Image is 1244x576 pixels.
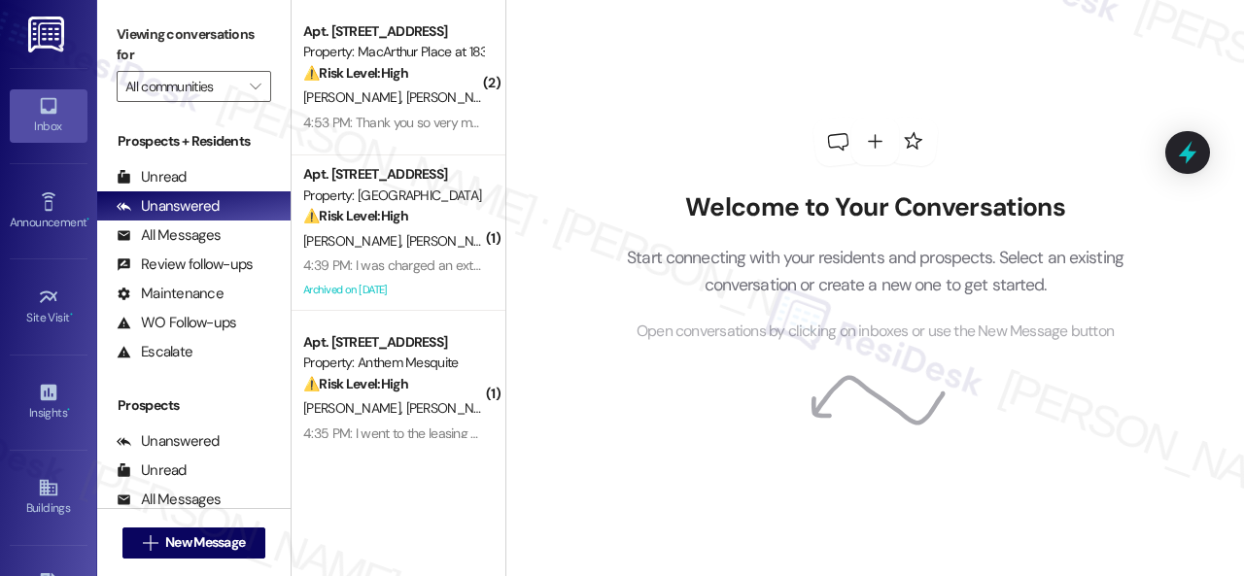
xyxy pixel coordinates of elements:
span: • [70,308,73,322]
div: Review follow-ups [117,254,253,275]
div: Prospects + Residents [97,131,291,152]
span: New Message [165,532,245,553]
div: Unanswered [117,196,220,217]
div: Apt. [STREET_ADDRESS] [303,332,483,353]
p: Start connecting with your residents and prospects. Select an existing conversation or create a n... [598,244,1154,299]
div: Property: Anthem Mesquite [303,353,483,373]
i:  [143,535,157,551]
div: Apt. [STREET_ADDRESS] [303,21,483,42]
div: All Messages [117,225,221,246]
div: All Messages [117,490,221,510]
i:  [250,79,260,94]
div: Archived on [DATE] [301,278,485,302]
div: Unread [117,167,187,187]
button: New Message [122,527,266,559]
strong: ⚠️ Risk Level: High [303,207,408,224]
div: Escalate [117,342,192,362]
span: [PERSON_NAME] [406,399,503,417]
h2: Welcome to Your Conversations [598,192,1154,223]
a: Buildings [10,471,87,524]
div: Unread [117,460,187,481]
span: [PERSON_NAME] [406,88,503,106]
div: Prospects [97,395,291,416]
span: [PERSON_NAME] [303,232,406,250]
div: Property: [GEOGRAPHIC_DATA] [303,186,483,206]
a: Inbox [10,89,87,142]
div: Apt. [STREET_ADDRESS] [303,164,483,185]
strong: ⚠️ Risk Level: High [303,64,408,82]
span: Open conversations by clicking on inboxes or use the New Message button [637,320,1114,344]
span: [PERSON_NAME] [303,399,406,417]
input: All communities [125,71,240,102]
div: Maintenance [117,284,224,304]
span: • [86,213,89,226]
a: Insights • [10,376,87,428]
div: Unanswered [117,431,220,452]
img: ResiDesk Logo [28,17,68,52]
div: WO Follow-ups [117,313,236,333]
span: • [67,403,70,417]
div: 4:53 PM: Thank you so very much! [303,114,497,131]
span: [PERSON_NAME] [406,232,503,250]
label: Viewing conversations for [117,19,271,71]
a: Site Visit • [10,281,87,333]
div: Property: MacArthur Place at 183 [303,42,483,62]
span: [PERSON_NAME] [303,88,406,106]
strong: ⚠️ Risk Level: High [303,375,408,392]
